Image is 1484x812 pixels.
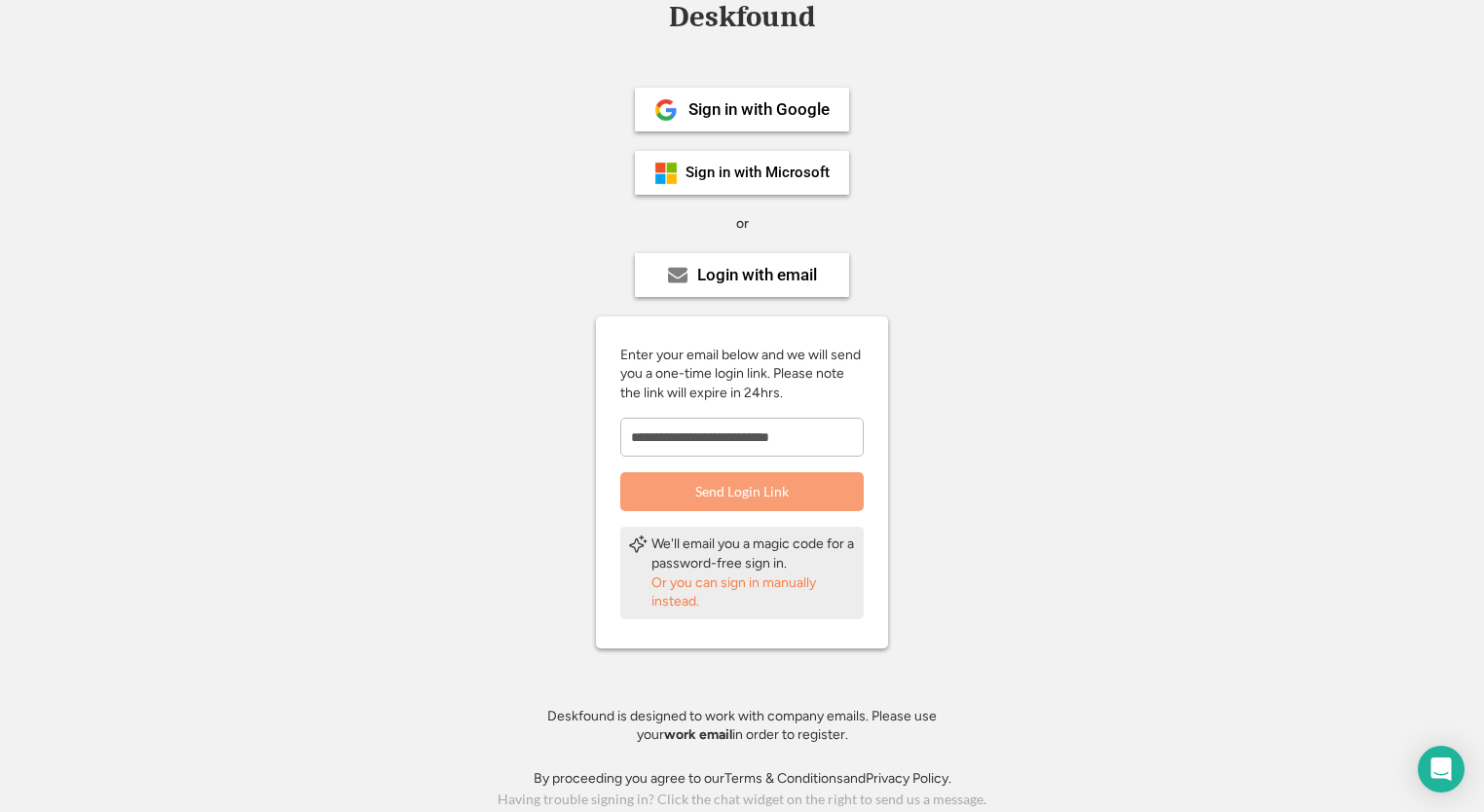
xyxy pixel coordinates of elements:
div: We'll email you a magic code for a password-free sign in. [651,535,856,572]
a: Terms & Conditions [724,770,843,787]
div: Login with email [697,267,817,283]
strong: work email [664,726,732,743]
div: Sign in with Microsoft [686,166,830,180]
div: Deskfound [659,2,825,32]
div: Open Intercom Messenger [1418,746,1465,793]
div: or [736,214,749,234]
a: Privacy Policy. [866,770,951,787]
img: 1024px-Google__G__Logo.svg.png [654,98,678,122]
div: Or you can sign in manually instead. [651,573,856,611]
div: By proceeding you agree to our and [534,769,951,789]
img: ms-symbollockup_mssymbol_19.png [654,162,678,185]
div: Deskfound is designed to work with company emails. Please use your in order to register. [523,707,961,745]
button: Send Login Link [620,472,864,511]
div: Sign in with Google [688,101,830,118]
div: Enter your email below and we will send you a one-time login link. Please note the link will expi... [620,346,864,403]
